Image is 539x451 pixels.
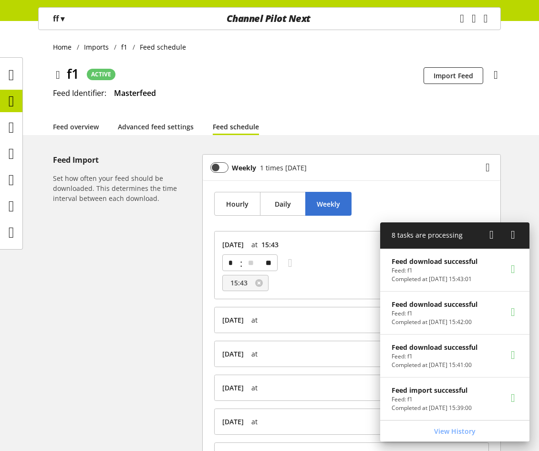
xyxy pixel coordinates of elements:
p: Feed download successful [392,342,477,352]
span: Weekly [317,199,340,209]
span: 8 tasks are processing [392,231,463,240]
a: Advanced feed settings [118,122,194,132]
span: Masterfeed [114,88,156,98]
a: Feed download successfulFeed: f1Completed at [DATE] 15:41:00 [380,335,529,377]
span: ACTIVE [91,70,111,79]
a: View History [382,423,528,440]
span: ▾ [61,13,64,24]
a: Feed schedule [213,122,259,132]
p: Feed download successful [392,299,477,309]
p: Completed at Oct 13, 2025, 15:43:01 [392,275,477,283]
span: f1 [121,42,127,52]
span: at [251,315,258,325]
a: Imports [79,42,114,52]
p: Feed: f1 [392,309,477,318]
button: Weekly [305,192,352,216]
a: Feed import successfulFeed: f1Completed at [DATE] 15:39:00 [380,378,529,420]
p: Completed at Oct 13, 2025, 15:39:00 [392,404,472,412]
p: Feed: f1 [392,266,477,275]
span: 15:43 [261,240,279,250]
span: at [251,349,258,359]
span: at [251,417,258,427]
p: Feed download successful [392,256,477,266]
button: Hourly [214,192,260,216]
span: f1 [67,63,79,84]
p: ff [53,13,64,24]
span: at [251,240,258,250]
a: Home [53,42,77,52]
p: Feed import successful [392,385,472,395]
span: Import Feed [434,71,473,81]
p: Feed: f1 [392,352,477,361]
span: Daily [275,199,291,209]
p: Completed at Oct 13, 2025, 15:42:00 [392,318,477,326]
span: View History [434,426,476,436]
span: [DATE] [222,349,244,359]
button: Daily [260,192,306,216]
p: Completed at Oct 13, 2025, 15:41:00 [392,361,477,369]
a: Feed download successfulFeed: f1Completed at [DATE] 15:43:01 [380,249,529,291]
span: [DATE] [222,383,244,393]
button: Import Feed [424,67,483,84]
a: f1 [116,42,133,52]
h5: Feed Import [53,154,198,166]
span: 15:43 [230,278,248,288]
a: Feed overview [53,122,99,132]
b: Weekly [232,163,256,173]
a: Feed download successfulFeed: f1Completed at [DATE] 15:42:00 [380,292,529,334]
span: [DATE] [222,417,244,427]
p: Feed: f1 [392,395,472,404]
span: Feed Identifier: [53,88,106,98]
div: 1 times [DATE] [256,163,307,173]
span: : [240,255,242,272]
span: Hourly [226,199,249,209]
nav: main navigation [38,7,501,30]
h6: Set how often your feed should be downloaded. This determines the time interval between each down... [53,173,198,203]
span: [DATE] [222,240,244,250]
span: at [251,383,258,393]
span: [DATE] [222,315,244,325]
